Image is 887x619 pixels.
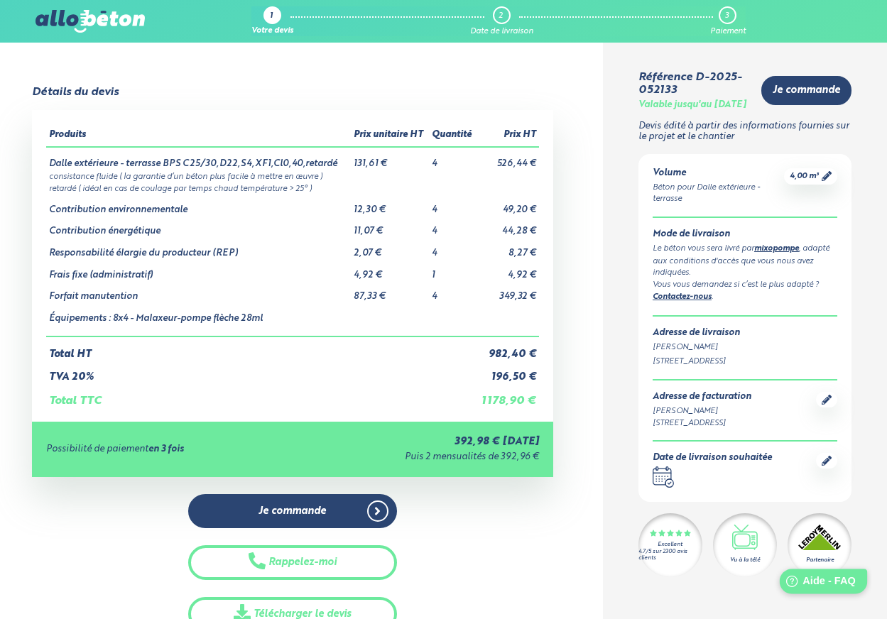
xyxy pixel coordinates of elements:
td: Dalle extérieure - terrasse BPS C25/30,D22,S4,XF1,Cl0,40,retardé [46,147,352,170]
td: 11,07 € [351,215,429,237]
div: Adresse de facturation [653,392,751,402]
td: Total HT [46,336,477,361]
div: Possibilité de paiement [46,444,296,455]
th: Prix unitaire HT [351,124,429,147]
td: 87,33 € [351,280,429,302]
div: Béton pour Dalle extérieure - terrasse [653,182,784,206]
td: 526,44 € [477,147,539,170]
a: Je commande [188,494,397,529]
div: Détails du devis [32,86,119,99]
td: 44,28 € [477,215,539,237]
div: 4.7/5 sur 2300 avis clients [638,549,702,562]
td: Frais fixe (administratif) [46,259,352,281]
strong: en 3 fois [148,444,184,454]
td: 4 [429,215,476,237]
td: Total TTC [46,383,477,407]
div: 3 [725,11,729,21]
div: Date de livraison souhaitée [653,453,772,464]
th: Produits [46,124,352,147]
div: Excellent [658,542,682,548]
td: Équipements : 8x4 - Malaxeur-pompe flèche 28ml [46,302,352,336]
td: 1 178,90 € [477,383,539,407]
div: Date de livraison [470,27,533,36]
th: Quantité [429,124,476,147]
td: 4,92 € [351,259,429,281]
div: Vous vous demandez si c’est le plus adapté ? . [653,279,837,304]
a: Je commande [761,76,851,105]
div: Paiement [710,27,746,36]
td: 12,30 € [351,194,429,216]
span: Je commande [773,84,840,97]
td: 4 [429,280,476,302]
td: retardé ( idéal en cas de coulage par temps chaud température > 25° ) [46,182,539,194]
div: Le béton vous sera livré par , adapté aux conditions d'accès que vous nous avez indiquées. [653,243,837,279]
div: Adresse de livraison [653,328,837,339]
a: 3 Paiement [710,6,746,36]
div: Puis 2 mensualités de 392,96 € [295,452,539,463]
td: 4 [429,147,476,170]
div: 392,98 € [DATE] [295,436,539,448]
div: Votre devis [251,27,293,36]
td: 4 [429,237,476,259]
td: 1 [429,259,476,281]
td: TVA 20% [46,360,477,383]
td: 196,50 € [477,360,539,383]
a: 1 Votre devis [251,6,293,36]
p: Devis édité à partir des informations fournies sur le projet et le chantier [638,121,851,142]
a: mixopompe [754,245,799,253]
td: consistance fluide ( la garantie d’un béton plus facile à mettre en œuvre ) [46,170,539,182]
a: 2 Date de livraison [470,6,533,36]
div: Valable jusqu'au [DATE] [638,100,746,111]
td: 2,07 € [351,237,429,259]
div: [PERSON_NAME] [653,341,837,354]
td: 4 [429,194,476,216]
span: Je commande [259,505,326,517]
th: Prix HT [477,124,539,147]
img: allobéton [36,10,145,33]
iframe: Help widget launcher [761,564,871,603]
td: 8,27 € [477,237,539,259]
button: Rappelez-moi [188,545,397,580]
td: Responsabilité élargie du producteur (REP) [46,237,352,259]
td: 131,61 € [351,147,429,170]
div: [STREET_ADDRESS] [653,356,837,368]
a: Contactez-nous [653,293,712,301]
td: 982,40 € [477,336,539,361]
div: 1 [270,12,273,21]
div: [PERSON_NAME] [653,405,751,417]
div: Mode de livraison [653,229,837,240]
div: [STREET_ADDRESS] [653,417,751,429]
div: Vu à la télé [730,556,760,564]
div: Référence D-2025-052133 [638,71,750,97]
td: Contribution énergétique [46,215,352,237]
td: Contribution environnementale [46,194,352,216]
div: Volume [653,168,784,179]
div: 2 [499,11,503,21]
td: Forfait manutention [46,280,352,302]
td: 4,92 € [477,259,539,281]
td: 49,20 € [477,194,539,216]
div: Partenaire [806,556,834,564]
td: 349,32 € [477,280,539,302]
